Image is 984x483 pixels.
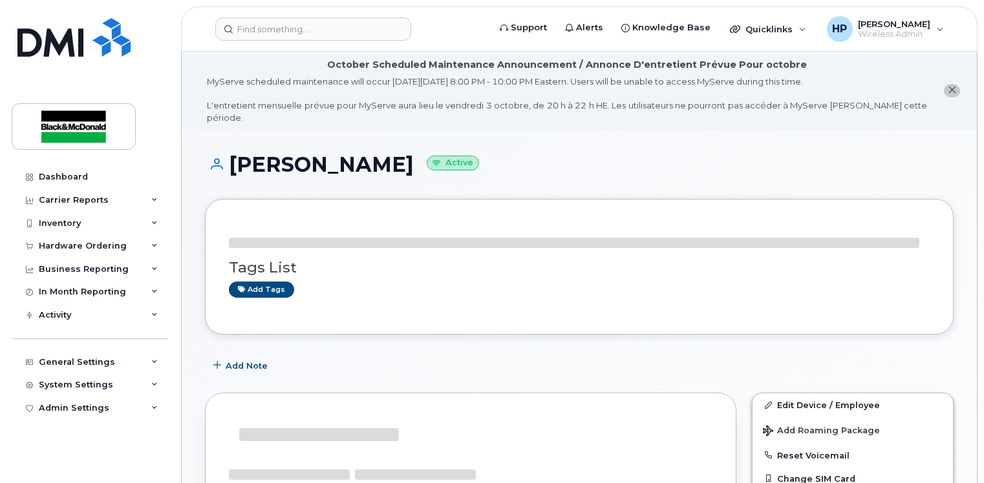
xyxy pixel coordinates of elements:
[207,76,927,123] div: MyServe scheduled maintenance will occur [DATE][DATE] 8:00 PM - 10:00 PM Eastern. Users will be u...
[205,354,279,377] button: Add Note
[327,58,807,72] div: October Scheduled Maintenance Announcement / Annonce D'entretient Prévue Pour octobre
[944,84,960,98] button: close notification
[753,393,953,416] a: Edit Device / Employee
[763,426,880,438] span: Add Roaming Package
[753,444,953,467] button: Reset Voicemail
[229,260,930,276] h3: Tags List
[427,156,479,170] small: Active
[226,360,268,372] span: Add Note
[753,416,953,443] button: Add Roaming Package
[205,153,954,176] h1: [PERSON_NAME]
[229,282,294,298] a: Add tags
